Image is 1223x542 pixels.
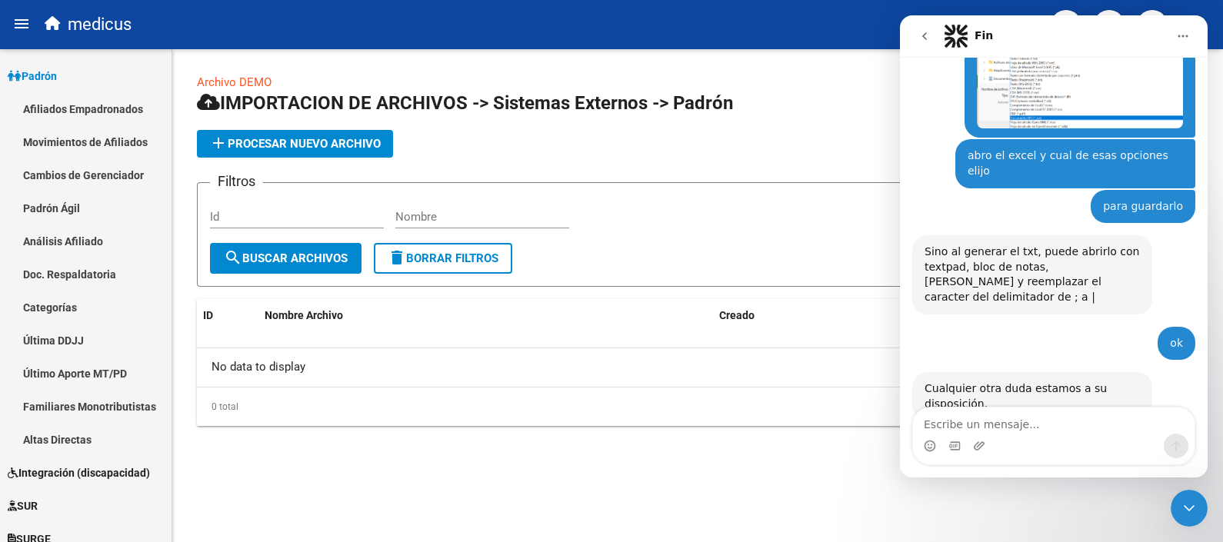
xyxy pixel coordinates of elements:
div: No data to display [197,348,1198,387]
div: Soporte dice… [12,220,295,311]
mat-icon: add [209,134,228,152]
span: Padrón [8,68,57,85]
datatable-header-cell: Creado [713,299,1198,332]
div: Paola dice… [12,311,295,357]
h3: Filtros [210,171,263,192]
div: Paola dice… [12,124,295,174]
div: abro el excel y cual de esas opciones elijo [68,133,283,163]
datatable-header-cell: ID [197,299,258,332]
mat-icon: delete [388,248,406,267]
button: Enviar un mensaje… [264,418,288,443]
iframe: Intercom live chat [900,15,1208,477]
span: medicus [68,8,132,42]
span: ID [203,309,213,321]
button: Procesar nuevo archivo [197,130,393,158]
span: Integración (discapacidad) [8,464,150,481]
mat-icon: search [224,248,242,267]
div: ok [270,321,283,336]
button: Selector de emoji [24,424,36,437]
button: Borrar Filtros [374,243,512,274]
div: Sino al generar el txt, puede abrirlo con textpad, bloc de notas, [PERSON_NAME] y reemplazar el c... [25,229,240,289]
iframe: Intercom live chat [1171,490,1208,527]
mat-icon: menu [12,15,31,33]
div: Cualquier otra duda estamos a su disposición. [12,357,252,405]
div: ok [258,311,295,345]
button: Buscar Archivos [210,243,362,274]
button: Adjuntar un archivo [73,424,85,437]
a: Archivo DEMO [197,75,272,89]
div: Sino al generar el txt, puede abrirlo con textpad, bloc de notas, [PERSON_NAME] y reemplazar el c... [12,220,252,298]
datatable-header-cell: Nombre Archivo [258,299,713,332]
div: abro el excel y cual de esas opciones elijo [55,124,295,172]
span: Borrar Filtros [388,251,498,265]
div: Cualquier otra duda estamos a su disposición. [25,366,240,396]
span: Procesar nuevo archivo [209,137,381,151]
span: Nombre Archivo [265,309,343,321]
div: 0 total [197,387,1198,426]
span: SUR [8,497,38,514]
span: Creado [719,309,755,321]
button: Selector de gif [48,424,61,437]
span: IMPORTACION DE ARCHIVOS -> Sistemas Externos -> Padrón [197,92,733,114]
div: para guardarlo [203,184,283,199]
div: Paola dice… [12,175,295,221]
div: para guardarlo [191,175,295,208]
span: Buscar Archivos [224,251,348,265]
textarea: Escribe un mensaje... [13,392,295,418]
div: Soporte dice… [12,357,295,433]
